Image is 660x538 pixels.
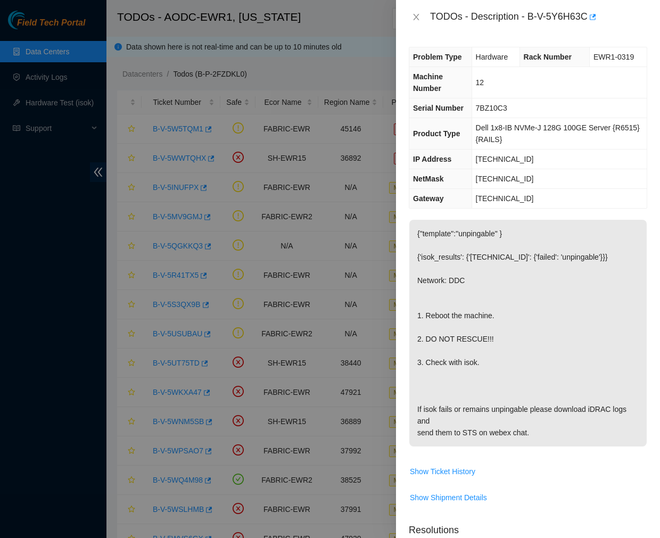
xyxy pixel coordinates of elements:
span: Show Shipment Details [410,492,487,503]
p: {"template":"unpingable" } {'isok_results': {'[TECHNICAL_ID]': {'failed': 'unpingable'}}} Network... [409,220,647,446]
span: Rack Number [524,53,572,61]
button: Show Shipment Details [409,489,488,506]
span: close [412,13,420,21]
span: Product Type [413,129,460,138]
span: Hardware [476,53,508,61]
span: [TECHNICAL_ID] [476,155,534,163]
span: Dell 1x8-IB NVMe-J 128G 100GE Server {R6515} {RAILS} [476,123,640,144]
button: Show Ticket History [409,463,476,480]
button: Close [409,12,424,22]
span: IP Address [413,155,451,163]
span: 12 [476,78,484,87]
div: TODOs - Description - B-V-5Y6H63C [430,9,647,26]
span: 7BZ10C3 [476,104,507,112]
span: Show Ticket History [410,466,475,477]
span: EWR1-0319 [593,53,634,61]
span: Problem Type [413,53,462,61]
span: Serial Number [413,104,464,112]
span: [TECHNICAL_ID] [476,175,534,183]
span: NetMask [413,175,444,183]
p: Resolutions [409,515,647,537]
span: Gateway [413,194,444,203]
span: [TECHNICAL_ID] [476,194,534,203]
span: Machine Number [413,72,443,93]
